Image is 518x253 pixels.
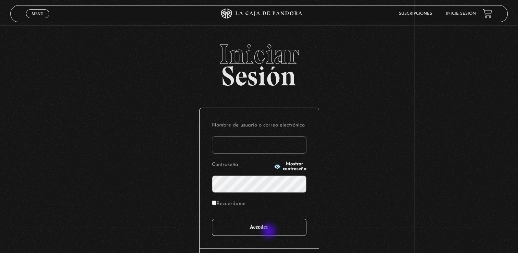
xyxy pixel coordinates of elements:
label: Nombre de usuario o correo electrónico [212,120,306,131]
a: Suscripciones [399,12,432,16]
span: Iniciar [10,40,508,68]
h2: Sesión [10,40,508,84]
label: Contraseña [212,160,272,170]
span: Cerrar [29,17,46,22]
button: Mostrar contraseña [274,162,306,171]
input: Recuérdame [212,201,216,205]
a: View your shopping cart [483,9,492,18]
span: Menu [32,12,43,16]
label: Recuérdame [212,199,245,209]
input: Acceder [212,219,306,236]
span: Mostrar contraseña [283,162,306,171]
a: Inicie sesión [446,12,476,16]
